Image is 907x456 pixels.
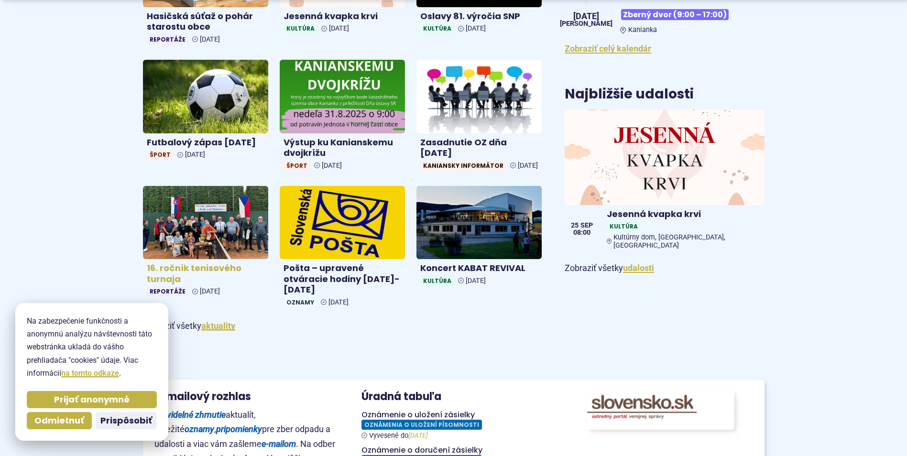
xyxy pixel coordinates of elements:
[420,137,538,159] h4: Zasadnutie OZ dňa [DATE]
[147,150,174,160] span: Šport
[518,162,538,170] span: [DATE]
[623,263,654,273] a: Zobraziť všetky udalosti
[185,424,214,434] strong: oznamy
[201,321,235,331] a: Zobraziť všetky aktuality
[154,391,339,402] h3: E-mailový rozhlas
[560,21,612,27] span: [PERSON_NAME]
[54,394,130,405] span: Prijať anonymné
[284,23,317,33] span: Kultúra
[143,186,268,301] a: 16. ročník tenisového turnaja Reportáže [DATE]
[628,26,657,34] span: Kanianka
[613,233,760,250] span: Kultúrny dom, [GEOGRAPHIC_DATA], [GEOGRAPHIC_DATA]
[329,24,349,33] span: [DATE]
[147,34,188,44] span: Reportáže
[154,410,226,420] strong: Pravidelné zhrnutie
[420,276,454,286] span: Kultúra
[565,87,694,102] h3: Najbližšie udalosti
[147,286,188,296] span: Reportáže
[322,162,342,170] span: [DATE]
[147,11,264,33] h4: Hasičská súťaž o pohár starostu obce
[284,161,310,171] span: Šport
[361,391,441,402] h3: Úradná tabuľa
[571,222,579,229] span: 25
[571,229,593,236] span: 08:00
[216,424,262,434] strong: pripomienky
[284,137,401,159] h4: Výstup ku Kanianskemu dvojkrížu
[416,60,542,174] a: Zasadnutie OZ dňa [DATE] Kaniansky informátor [DATE]
[147,137,264,148] h4: Futbalový zápas [DATE]
[565,5,764,34] a: Zberný dvor (9:00 – 17:00) Kanianka [DATE] [PERSON_NAME]
[143,60,268,163] a: Futbalový zápas [DATE] Šport [DATE]
[560,12,612,21] span: [DATE]
[580,222,593,229] span: sep
[361,410,546,420] h4: Oznámenie o uložení zásielky
[34,415,84,426] span: Odmietnuť
[284,263,401,295] h4: Pošta – upravené otváracie hodiny [DATE]-[DATE]
[200,287,220,295] span: [DATE]
[96,412,157,429] button: Prispôsobiť
[420,11,538,22] h4: Oslavy 81. výročia SNP
[621,9,729,20] span: Zberný dvor (9:00 – 17:00)
[565,109,764,254] a: Jesenná kvapka krvi KultúraKultúrny dom, [GEOGRAPHIC_DATA], [GEOGRAPHIC_DATA] 25 sep 08:00
[361,445,546,455] h4: Oznámenie o doručení zásielky
[100,415,152,426] span: Prispôsobiť
[420,161,506,171] span: Kaniansky informátor
[565,261,764,276] p: Zobraziť všetky
[416,186,542,290] a: Koncert KABAT REVIVAL Kultúra [DATE]
[420,23,454,33] span: Kultúra
[565,43,651,54] a: Zobraziť celý kalendár
[185,151,205,159] span: [DATE]
[328,298,349,306] span: [DATE]
[280,60,405,174] a: Výstup ku Kanianskemu dvojkrížu Šport [DATE]
[147,263,264,284] h4: 16. ročník tenisového turnaja
[607,209,760,220] h4: Jesenná kvapka krvi
[284,297,317,307] span: Oznamy
[466,277,486,285] span: [DATE]
[200,35,220,43] span: [DATE]
[420,263,538,274] h4: Koncert KABAT REVIVAL
[61,369,119,378] a: na tomto odkaze
[27,412,92,429] button: Odmietnuť
[607,221,641,231] span: Kultúra
[27,391,157,408] button: Prijať anonymné
[466,24,486,33] span: [DATE]
[262,439,296,449] strong: e-mailom
[27,315,157,380] p: Na zabezpečenie funkčnosti a anonymnú analýzu návštevnosti táto webstránka ukladá do vášho prehli...
[587,391,734,430] img: Odkaz na portál www.slovensko.sk
[280,186,405,311] a: Pošta – upravené otváracie hodiny [DATE]-[DATE] Oznamy [DATE]
[143,319,542,334] p: Zobraziť všetky
[361,410,546,440] a: Oznámenie o uložení zásielky Oznámenia o uložení písomnosti Vyvesené do[DATE]
[284,11,401,22] h4: Jesenná kvapka krvi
